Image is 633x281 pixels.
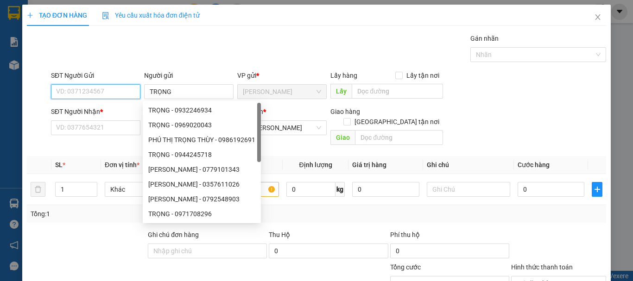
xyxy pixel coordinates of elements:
[330,84,352,99] span: Lấy
[269,231,290,238] span: Thu Hộ
[110,182,183,196] span: Khác
[27,12,33,19] span: plus
[148,194,255,204] div: [PERSON_NAME] - 0792548903
[351,117,443,127] span: [GEOGRAPHIC_DATA] tận nơi
[511,263,573,271] label: Hình thức thanh toán
[51,106,140,117] div: SĐT Người Nhận
[143,103,261,118] div: TRỌNG - 0932246934
[355,130,443,145] input: Dọc đường
[427,182,510,197] input: Ghi Chú
[592,182,602,197] button: plus
[390,263,421,271] span: Tổng cước
[352,182,419,197] input: 0
[594,13,601,21] span: close
[148,150,255,160] div: TRỌNG - 0944245718
[144,70,234,81] div: Người gửi
[148,244,267,258] input: Ghi chú đơn hàng
[592,186,602,193] span: plus
[148,231,199,238] label: Ghi chú đơn hàng
[585,5,611,31] button: Close
[352,161,386,169] span: Giá trị hàng
[143,192,261,206] div: NGUYỄN TRỌNG QUYỀN - 0792548903
[102,12,109,19] img: icon
[330,108,360,115] span: Giao hàng
[243,121,321,135] span: VP Phan Rang
[335,182,345,197] span: kg
[148,120,255,130] div: TRỌNG - 0969020043
[148,135,255,145] div: PHÚ THỊ TRỌNG THÙY - 0986192691
[143,177,261,192] div: HUỲNH BẢO TRỌNG - 0357611026
[143,132,261,147] div: PHÚ THỊ TRỌNG THÙY - 0986192691
[27,12,87,19] span: TẠO ĐƠN HÀNG
[148,105,255,115] div: TRỌNG - 0932246934
[143,118,261,132] div: TRỌNG - 0969020043
[330,130,355,145] span: Giao
[403,70,443,81] span: Lấy tận nơi
[105,161,139,169] span: Đơn vị tính
[31,182,45,197] button: delete
[148,209,255,219] div: TRỌNG - 0971708296
[352,84,443,99] input: Dọc đường
[237,70,327,81] div: VP gửi
[143,206,261,221] div: TRỌNG - 0971708296
[51,70,140,81] div: SĐT Người Gửi
[102,12,200,19] span: Yêu cầu xuất hóa đơn điện tử
[330,72,357,79] span: Lấy hàng
[390,230,509,244] div: Phí thu hộ
[518,161,550,169] span: Cước hàng
[55,161,63,169] span: SL
[470,35,499,42] label: Gán nhãn
[243,85,321,99] span: Hồ Chí Minh
[299,161,332,169] span: Định lượng
[143,162,261,177] div: NGUYỄN TRỌNG NGHĨA - 0779101343
[148,164,255,175] div: [PERSON_NAME] - 0779101343
[148,179,255,189] div: [PERSON_NAME] - 0357611026
[31,209,245,219] div: Tổng: 1
[143,147,261,162] div: TRỌNG - 0944245718
[423,156,514,174] th: Ghi chú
